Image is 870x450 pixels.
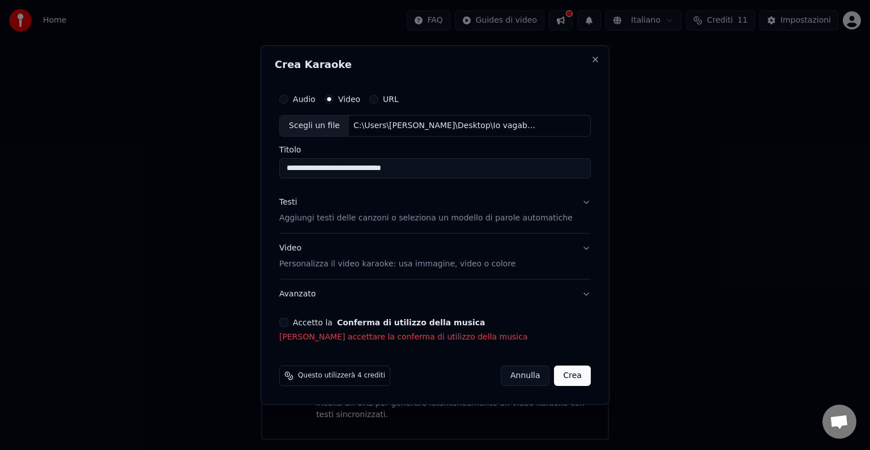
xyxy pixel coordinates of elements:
label: Video [338,95,360,103]
button: Avanzato [279,279,591,309]
div: Testi [279,197,297,208]
div: Video [279,243,515,270]
button: Annulla [501,366,550,386]
button: VideoPersonalizza il video karaoke: usa immagine, video o colore [279,234,591,279]
p: Aggiungi testi delle canzoni o seleziona un modello di parole automatiche [279,213,573,224]
label: URL [383,95,399,103]
div: Scegli un file [280,116,349,136]
label: Audio [293,95,315,103]
p: [PERSON_NAME] accettare la conferma di utilizzo della musica [279,332,591,343]
button: Crea [555,366,591,386]
label: Accetto la [293,319,485,326]
p: Personalizza il video karaoke: usa immagine, video o colore [279,258,515,270]
div: C:\Users\[PERSON_NAME]\Desktop\Io vagabondo (Che non sono altro).mkv [349,120,541,131]
label: Titolo [279,146,591,154]
h2: Crea Karaoke [275,60,595,70]
button: TestiAggiungi testi delle canzoni o seleziona un modello di parole automatiche [279,188,591,233]
button: Accetto la [337,319,485,326]
span: Questo utilizzerà 4 crediti [298,371,385,380]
